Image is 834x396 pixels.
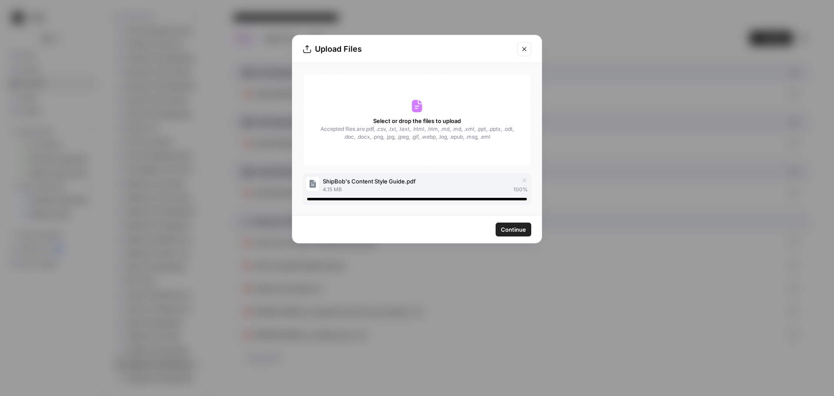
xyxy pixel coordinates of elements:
span: ShipBob's Content Style Guide.pdf [323,177,416,186]
span: 100 % [513,186,528,193]
span: Continue [501,225,526,234]
button: Close modal [517,42,531,56]
div: Upload Files [303,43,512,55]
span: Select or drop the files to upload [373,116,461,125]
span: Accepted files are .pdf, .csv, .txt, .text, .html, .htm, .md, .md, .xml, .ppt, .pptx, .odt, .doc,... [320,125,514,141]
span: 4.15 MB [323,186,342,193]
button: Continue [496,223,531,236]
